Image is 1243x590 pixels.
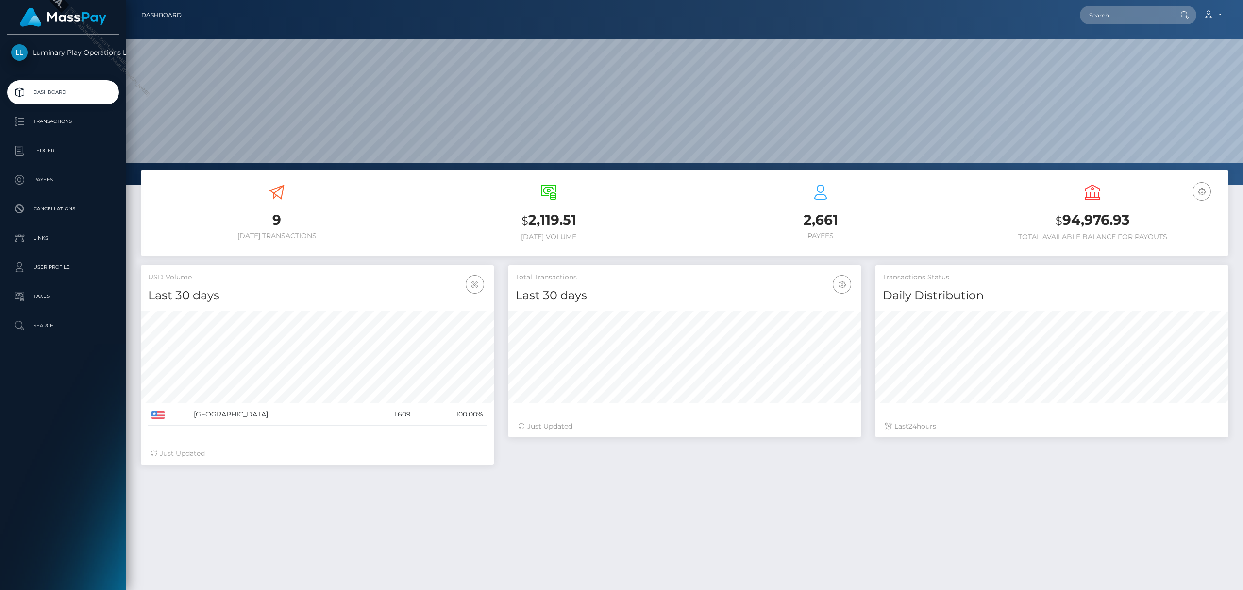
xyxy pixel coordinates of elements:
[363,403,414,426] td: 1,609
[7,226,119,250] a: Links
[11,114,115,129] p: Transactions
[20,8,106,27] img: MassPay Logo
[190,403,363,426] td: [GEOGRAPHIC_DATA]
[11,260,115,275] p: User Profile
[7,139,119,163] a: Ledger
[148,273,487,282] h5: USD Volume
[964,210,1221,230] h3: 94,976.93
[148,210,405,229] h3: 9
[11,85,115,100] p: Dashboard
[7,168,119,192] a: Payees
[7,109,119,134] a: Transactions
[518,421,852,432] div: Just Updated
[11,173,115,187] p: Payees
[521,214,528,227] small: $
[151,411,165,419] img: US.png
[11,318,115,333] p: Search
[516,287,854,304] h4: Last 30 days
[7,284,119,309] a: Taxes
[7,313,119,338] a: Search
[420,233,677,241] h6: [DATE] Volume
[7,255,119,279] a: User Profile
[7,80,119,104] a: Dashboard
[148,232,405,240] h6: [DATE] Transactions
[883,273,1221,282] h5: Transactions Status
[141,5,182,25] a: Dashboard
[908,422,917,431] span: 24
[883,287,1221,304] h4: Daily Distribution
[885,421,1219,432] div: Last hours
[11,143,115,158] p: Ledger
[516,273,854,282] h5: Total Transactions
[151,449,484,459] div: Just Updated
[420,210,677,230] h3: 2,119.51
[692,232,949,240] h6: Payees
[7,48,119,57] span: Luminary Play Operations Limited
[11,202,115,216] p: Cancellations
[964,233,1221,241] h6: Total Available Balance for Payouts
[1056,214,1062,227] small: $
[414,403,487,426] td: 100.00%
[7,197,119,221] a: Cancellations
[692,210,949,229] h3: 2,661
[1080,6,1171,24] input: Search...
[11,44,28,61] img: Luminary Play Operations Limited
[148,287,487,304] h4: Last 30 days
[11,231,115,245] p: Links
[11,289,115,304] p: Taxes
